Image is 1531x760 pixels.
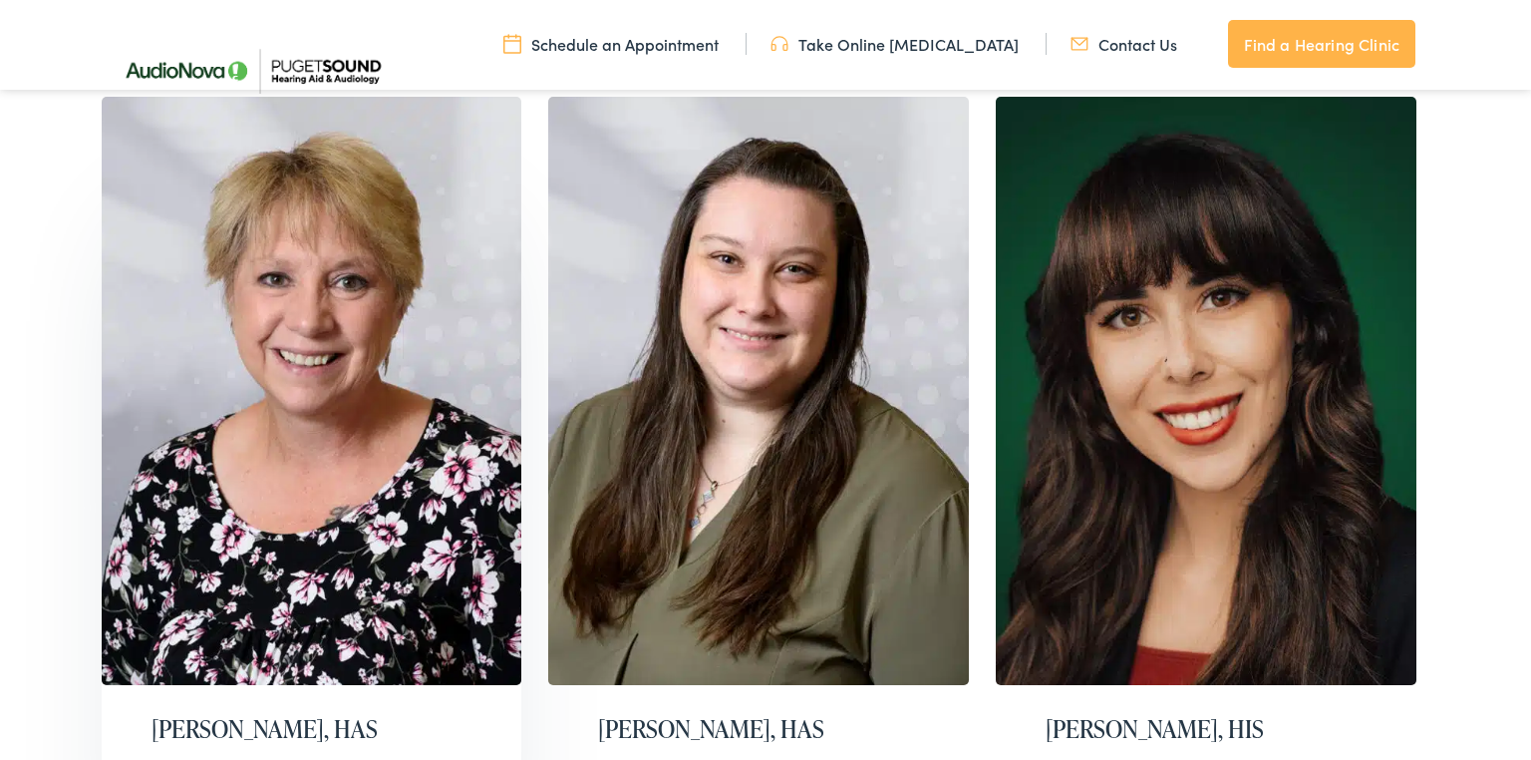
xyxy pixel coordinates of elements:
a: Schedule an Appointment [503,33,719,55]
img: utility icon [1071,33,1088,55]
img: Linda Myhre, Hearing Aid Specialist at Puget Sound Hearing Aid & Audiology [102,97,522,685]
h2: [PERSON_NAME], HIS [1046,715,1367,744]
a: Take Online [MEDICAL_DATA] [770,33,1019,55]
img: utility icon [770,33,788,55]
img: Mara Eidsvoog, Hearing Aid Specialist at Puget Sound Hearing Aid & Audiology [548,97,969,685]
a: Find a Hearing Clinic [1228,20,1415,68]
img: utility icon [503,33,521,55]
h2: [PERSON_NAME], HAS [598,715,919,744]
h2: [PERSON_NAME], HAS [152,715,472,744]
a: Contact Us [1071,33,1177,55]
